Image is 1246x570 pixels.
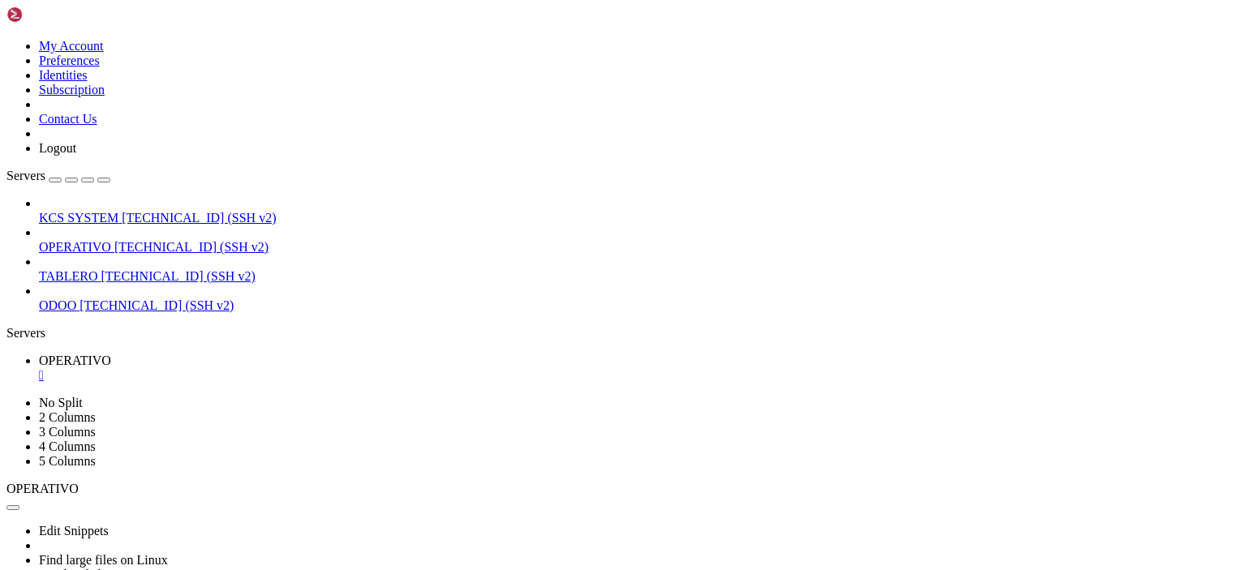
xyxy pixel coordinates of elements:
[39,553,168,567] a: Find large files on Linux
[6,255,1034,268] x-row: 1 update can be applied immediately.
[39,240,1240,255] a: OPERATIVO [TECHNICAL_ID] (SSH v2)
[6,310,1034,324] x-row: For upgrade information, please visit:
[39,410,96,424] a: 2 Columns
[6,62,1034,75] x-row: * Support: [URL][DOMAIN_NAME]
[39,196,1240,225] li: KCS SYSTEM [TECHNICAL_ID] (SSH v2)
[164,420,170,434] div: (23, 30)
[39,141,76,155] a: Logout
[39,255,1240,284] li: TABLERO [TECHNICAL_ID] (SSH v2)
[39,211,1240,225] a: KCS SYSTEM [TECHNICAL_ID] (SSH v2)
[114,240,269,254] span: [TECHNICAL_ID] (SSH v2)
[39,54,100,67] a: Preferences
[39,240,111,254] span: OPERATIVO
[6,268,1034,282] x-row: To see these additional updates run: apt list --upgradable
[6,117,1034,131] x-row: System load: 0.13 Processes: 172
[6,169,110,182] a: Servers
[39,354,111,367] span: OPERATIVO
[6,169,45,182] span: Servers
[6,6,100,23] img: Shellngn
[39,425,96,439] a: 3 Columns
[6,144,1034,158] x-row: Memory usage: 82% IPv4 address for ens3: [TECHNICAL_ID]
[39,396,83,409] a: No Split
[6,89,1034,103] x-row: System information as of [DATE]
[6,186,1034,199] x-row: * Strictly confined Kubernetes makes edge and IoT secure. Learn how MicroK8s
[39,298,1240,313] a: ODOO [TECHNICAL_ID] (SSH v2)
[39,368,1240,383] a: 
[6,6,1034,20] x-row: Welcome to Ubuntu 23.04 (GNU/Linux 6.2.0-39-generic x86_64)
[6,326,1240,341] div: Servers
[39,112,97,126] a: Contact Us
[136,420,143,433] span: ~
[6,482,79,495] span: OPERATIVO
[6,199,1034,213] x-row: just raised the bar for easy, resilient and secure K8s cluster deployment.
[39,225,1240,255] li: OPERATIVO [TECHNICAL_ID] (SSH v2)
[39,454,96,468] a: 5 Columns
[6,158,1034,172] x-row: Swap usage: 0%
[6,406,1034,420] x-row: Last login: [DATE] from [TECHNICAL_ID]
[6,48,1034,62] x-row: * Management: [URL][DOMAIN_NAME]
[39,524,109,538] a: Edit Snippets
[39,284,1240,313] li: ODOO [TECHNICAL_ID] (SSH v2)
[6,365,1034,379] x-row: Run 'do-release-upgrade' to upgrade to it.
[39,269,98,283] span: TABLERO
[6,34,1034,48] x-row: * Documentation: [URL][DOMAIN_NAME]
[39,298,76,312] span: ODOO
[39,269,1240,284] a: TABLERO [TECHNICAL_ID] (SSH v2)
[39,68,88,82] a: Identities
[39,83,105,96] a: Subscription
[6,324,1034,337] x-row: [URL][DOMAIN_NAME]
[122,211,276,225] span: [TECHNICAL_ID] (SSH v2)
[6,420,130,433] span: ubuntu@vps-c97ec571
[101,269,256,283] span: [TECHNICAL_ID] (SSH v2)
[39,439,96,453] a: 4 Columns
[39,211,118,225] span: KCS SYSTEM
[6,351,1034,365] x-row: New release '24.04.3 LTS' available.
[6,227,1034,241] x-row: [URL][DOMAIN_NAME]
[6,420,1034,434] x-row: : $
[39,39,104,53] a: My Account
[6,296,1034,310] x-row: Your Ubuntu release is not supported anymore.
[39,354,1240,383] a: OPERATIVO
[6,131,1034,144] x-row: Usage of /: 71.1% of 77.39GB Users logged in: 0
[79,298,234,312] span: [TECHNICAL_ID] (SSH v2)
